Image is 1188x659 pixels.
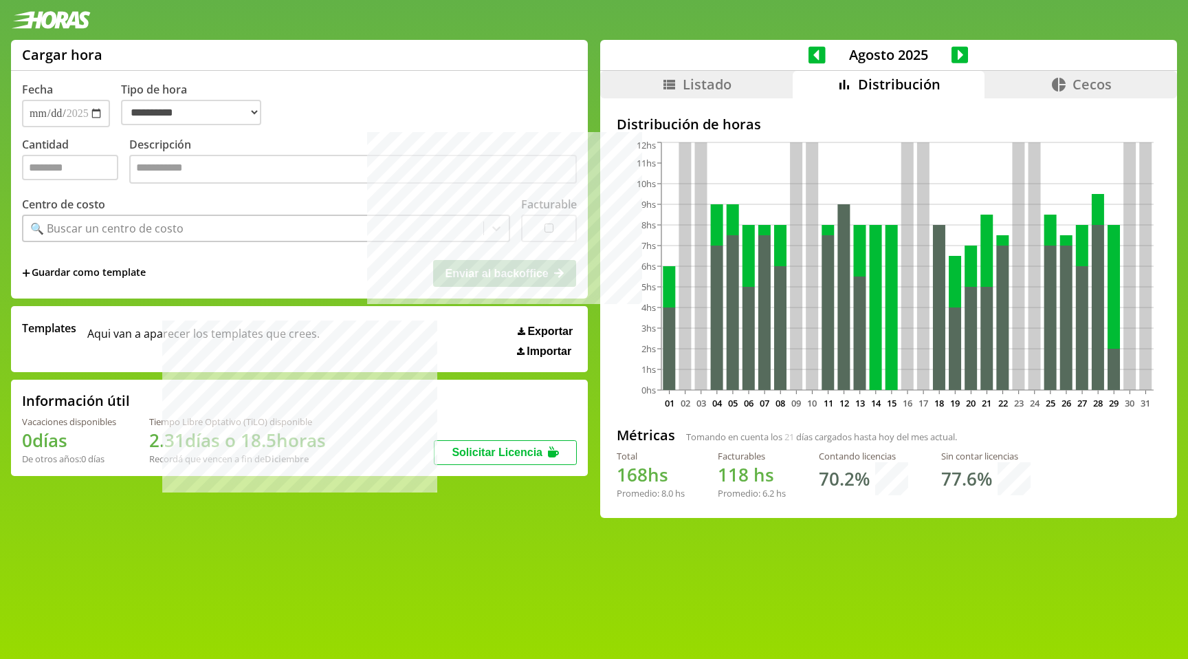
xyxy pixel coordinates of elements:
[121,82,272,127] label: Tipo de hora
[22,197,105,212] label: Centro de costo
[641,363,656,376] tspan: 1hs
[839,397,848,409] text: 12
[452,446,542,458] span: Solicitar Licencia
[718,450,786,462] div: Facturables
[718,487,786,499] div: Promedio: hs
[1046,397,1055,409] text: 25
[871,397,881,409] text: 14
[712,397,723,409] text: 04
[129,155,577,184] textarea: Descripción
[22,82,53,97] label: Fecha
[903,397,912,409] text: 16
[941,450,1031,462] div: Sin contar licencias
[950,397,960,409] text: 19
[527,325,573,338] span: Exportar
[696,397,706,409] text: 03
[1013,397,1023,409] text: 23
[87,321,320,358] span: Aqui van a aparecer los templates que crees.
[728,397,738,409] text: 05
[637,139,656,151] tspan: 12hs
[22,155,118,180] input: Cantidad
[934,397,944,409] text: 18
[998,397,1007,409] text: 22
[265,453,309,465] b: Diciembre
[918,397,928,409] text: 17
[1093,397,1103,409] text: 28
[982,397,991,409] text: 21
[637,157,656,169] tspan: 11hs
[22,391,130,410] h2: Información útil
[22,415,116,428] div: Vacaciones disponibles
[22,453,116,465] div: De otros años: 0 días
[791,397,801,409] text: 09
[807,397,817,409] text: 10
[686,431,957,443] span: Tomando en cuenta los días cargados hasta hoy del mes actual.
[718,462,749,487] span: 118
[823,397,833,409] text: 11
[641,322,656,334] tspan: 3hs
[858,75,940,94] span: Distribución
[641,384,656,396] tspan: 0hs
[1061,397,1071,409] text: 26
[129,137,577,187] label: Descripción
[855,397,865,409] text: 13
[941,466,992,491] h1: 77.6 %
[1141,397,1150,409] text: 31
[641,198,656,210] tspan: 9hs
[11,11,91,29] img: logotipo
[121,100,261,125] select: Tipo de hora
[718,462,786,487] h1: hs
[784,431,794,443] span: 21
[1077,397,1087,409] text: 27
[1030,397,1040,409] text: 24
[434,440,577,465] button: Solicitar Licencia
[22,45,102,64] h1: Cargar hora
[641,281,656,293] tspan: 5hs
[617,462,648,487] span: 168
[617,462,685,487] h1: hs
[22,321,76,336] span: Templates
[641,219,656,231] tspan: 8hs
[617,115,1160,133] h2: Distribución de horas
[22,137,129,187] label: Cantidad
[641,343,656,355] tspan: 2hs
[1125,397,1134,409] text: 30
[680,397,690,409] text: 02
[775,397,785,409] text: 08
[22,428,116,453] h1: 0 días
[617,450,685,462] div: Total
[641,239,656,252] tspan: 7hs
[149,428,326,453] h1: 2.31 días o 18.5 horas
[527,345,571,358] span: Importar
[1109,397,1119,409] text: 29
[641,260,656,272] tspan: 6hs
[683,75,731,94] span: Listado
[887,397,896,409] text: 15
[30,221,184,236] div: 🔍 Buscar un centro de costo
[514,325,577,338] button: Exportar
[617,487,685,499] div: Promedio: hs
[661,487,673,499] span: 8.0
[22,266,146,281] span: +Guardar como template
[641,301,656,314] tspan: 4hs
[760,397,769,409] text: 07
[149,415,326,428] div: Tiempo Libre Optativo (TiLO) disponible
[826,45,951,64] span: Agosto 2025
[1072,75,1112,94] span: Cecos
[762,487,774,499] span: 6.2
[22,266,30,281] span: +
[819,466,870,491] h1: 70.2 %
[637,177,656,190] tspan: 10hs
[521,197,577,212] label: Facturable
[149,453,326,465] div: Recordá que vencen a fin de
[819,450,908,462] div: Contando licencias
[617,426,675,444] h2: Métricas
[744,397,753,409] text: 06
[966,397,976,409] text: 20
[664,397,674,409] text: 01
